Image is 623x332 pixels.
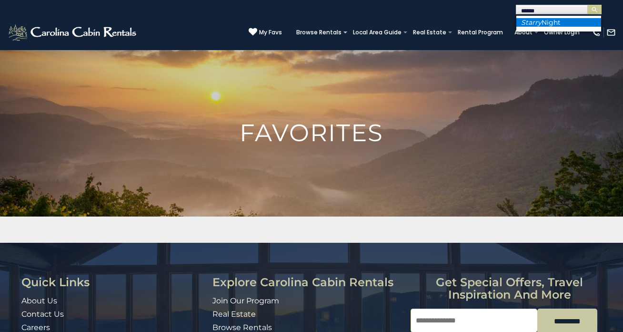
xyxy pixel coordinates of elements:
[521,18,542,27] em: Starry
[453,26,508,39] a: Rental Program
[606,28,616,37] img: mail-regular-white.png
[592,28,601,37] img: phone-regular-white.png
[259,28,282,37] span: My Favs
[408,26,451,39] a: Real Estate
[21,323,50,332] a: Careers
[212,323,272,332] a: Browse Rentals
[539,26,584,39] a: Owner Login
[212,296,279,305] a: Join Our Program
[411,276,609,301] h3: Get special offers, travel inspiration and more
[212,310,256,319] a: Real Estate
[510,26,537,39] a: About
[291,26,346,39] a: Browse Rentals
[7,23,139,42] img: White-1-2.png
[249,28,282,37] a: My Favs
[21,296,57,305] a: About Us
[348,26,406,39] a: Local Area Guide
[21,310,64,319] a: Contact Us
[212,276,403,289] h3: Explore Carolina Cabin Rentals
[516,18,601,27] li: Night
[21,276,205,289] h3: Quick Links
